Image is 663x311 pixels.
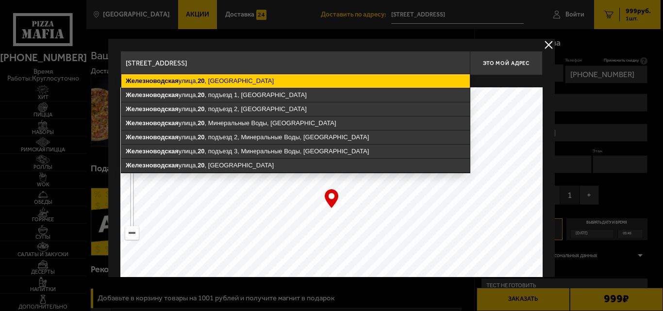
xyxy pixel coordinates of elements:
ymaps: Железноводская [126,133,179,141]
ymaps: улица, , [GEOGRAPHIC_DATA] [121,159,470,172]
input: Введите адрес доставки [120,51,470,75]
ymaps: 20 [198,133,204,141]
ymaps: 20 [198,91,204,98]
ymaps: улица, , подъезд 3, Минеральные Воды, [GEOGRAPHIC_DATA] [121,145,470,158]
ymaps: 20 [198,77,204,84]
ymaps: 20 [198,105,204,113]
button: delivery type [543,39,555,51]
ymaps: Железноводская [126,105,179,113]
ymaps: 20 [198,147,204,155]
ymaps: 20 [198,162,204,169]
ymaps: улица, , подъезд 2, [GEOGRAPHIC_DATA] [121,102,470,116]
ymaps: 20 [198,119,204,127]
ymaps: улица, , [GEOGRAPHIC_DATA] [121,74,470,88]
ymaps: Железноводская [126,119,179,127]
p: Укажите дом на карте или в поле ввода [120,78,257,85]
ymaps: Железноводская [126,162,179,169]
ymaps: Железноводская [126,147,179,155]
ymaps: Железноводская [126,77,179,84]
ymaps: улица, , Минеральные Воды, [GEOGRAPHIC_DATA] [121,116,470,130]
ymaps: улица, , подъезд 2, Минеральные Воды, [GEOGRAPHIC_DATA] [121,131,470,144]
button: Это мой адрес [470,51,543,75]
ymaps: Железноводская [126,91,179,98]
ymaps: улица, , подъезд 1, [GEOGRAPHIC_DATA] [121,88,470,102]
span: Это мой адрес [483,60,530,66]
